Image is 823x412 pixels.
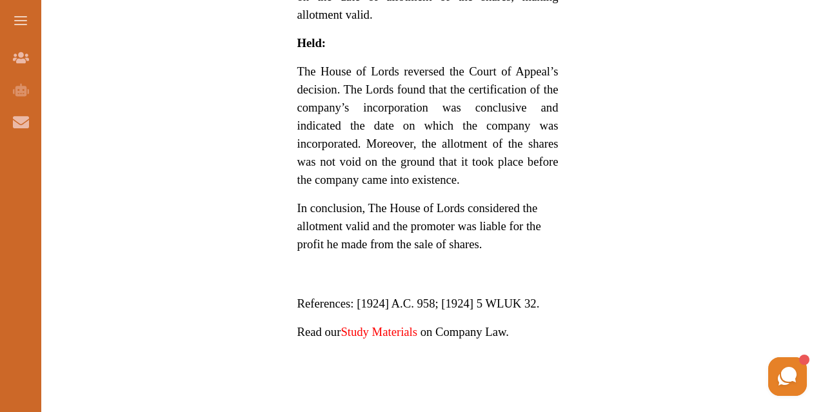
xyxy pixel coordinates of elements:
a: Study Materials [341,325,417,338]
span: The House of Lords reversed the Court of Appeal’s decision. The Lords found that the certificatio... [297,64,559,186]
span: Read our [297,325,421,338]
span: Held: [297,36,326,50]
span: References: [1924] A.C. 958; [1924] 5 WLUK 32. [297,297,540,310]
span: on Company Law. [421,325,509,338]
span: In conclusion, The House of Lords considered the allotment valid and the promoter was liable for ... [297,201,541,251]
iframe: HelpCrunch [513,354,810,399]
